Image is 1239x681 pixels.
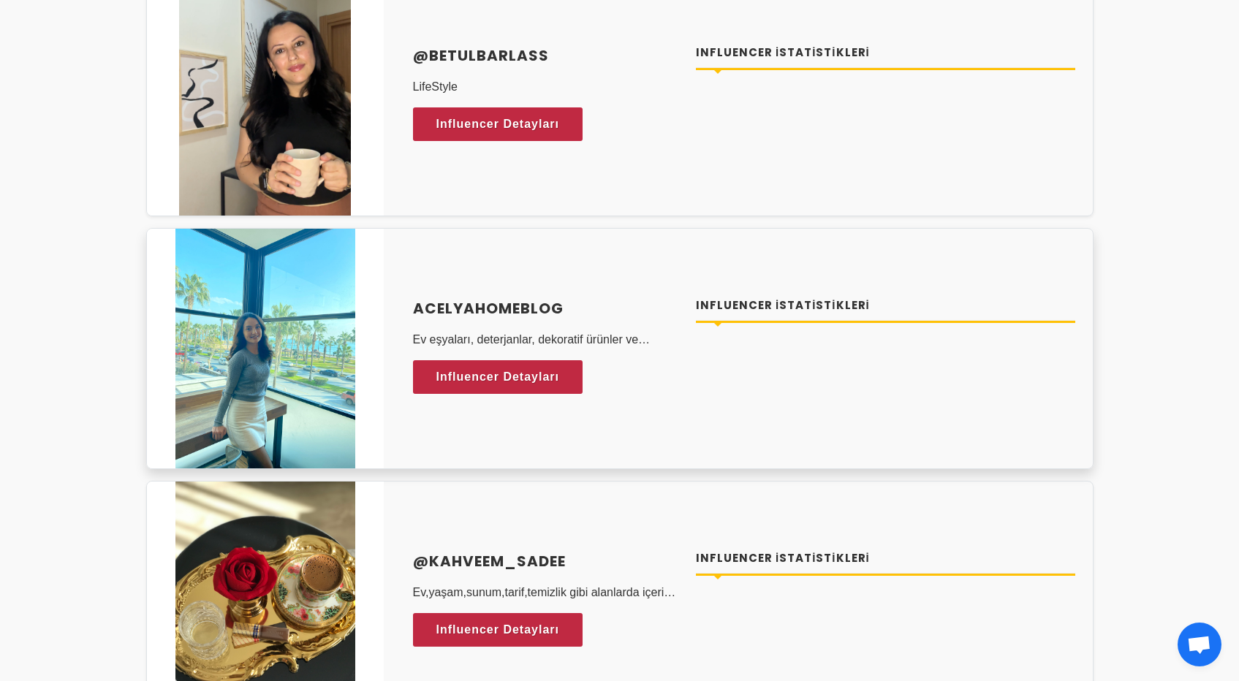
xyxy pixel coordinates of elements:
[696,45,1075,61] h4: Influencer İstatistikleri
[413,107,583,141] a: Influencer Detayları
[436,366,560,388] span: Influencer Detayları
[413,78,679,96] p: LifeStyle
[413,550,679,572] a: @kahveem_sadee
[413,360,583,394] a: Influencer Detayları
[1178,623,1221,666] a: Açık sohbet
[413,584,679,601] p: Ev,yaşam,sunum,tarif,temizlik gibi alanlarda içerik üreticisiyim.
[413,613,583,647] a: Influencer Detayları
[696,297,1075,314] h4: Influencer İstatistikleri
[436,113,560,135] span: Influencer Detayları
[436,619,560,641] span: Influencer Detayları
[413,45,679,66] a: @betulbarlass
[696,550,1075,567] h4: Influencer İstatistikleri
[413,331,679,349] p: Ev eşyaları, deterjanlar, dekoratif ürünler ve temizlik ürünleri
[413,297,679,319] a: acelyahomeblog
